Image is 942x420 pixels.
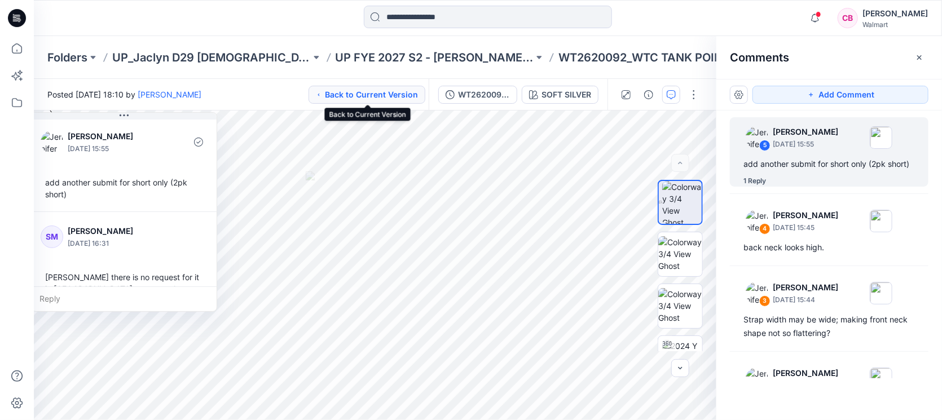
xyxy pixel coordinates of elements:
[658,288,702,324] img: Colorway 3/4 View Ghost
[41,267,208,323] div: [PERSON_NAME] there is no request for it in [GEOGRAPHIC_DATA], can you please provide the Bamboo ...
[746,126,768,149] img: Jennifer Yerkes
[68,130,160,143] p: [PERSON_NAME]
[773,366,838,380] p: [PERSON_NAME]
[138,90,201,99] a: [PERSON_NAME]
[773,222,838,233] p: [DATE] 15:45
[773,139,838,150] p: [DATE] 15:55
[47,89,201,100] span: Posted [DATE] 18:10 by
[41,226,63,248] div: SM
[662,340,702,375] img: 2024 Y 130 TT w Avatar
[743,157,915,171] div: add another submit for short only (2pk short)
[309,86,425,104] button: Back to Current Version
[438,86,517,104] button: WT2620092_ADM_Rev 1_WTC TANK POINTELLE SET
[542,89,591,101] div: SOFT SILVER
[662,181,702,224] img: Colorway 3/4 View Ghost
[838,8,858,28] div: CB
[752,86,928,104] button: Add Comment
[458,89,510,101] div: WT2620092_ADM_Rev 1_WTC TANK POINTELLE SET
[336,50,534,65] a: UP FYE 2027 S2 - [PERSON_NAME] D29 [DEMOGRAPHIC_DATA] Sleepwear
[41,131,63,153] img: Jennifer Yerkes
[773,281,838,294] p: [PERSON_NAME]
[773,125,838,139] p: [PERSON_NAME]
[658,236,702,272] img: Colorway 3/4 View Ghost
[743,175,766,187] div: 1 Reply
[746,368,768,390] img: Jennifer Yerkes
[68,143,160,154] p: [DATE] 15:55
[862,20,928,29] div: Walmart
[112,50,311,65] a: UP_Jaclyn D29 [DEMOGRAPHIC_DATA] Sleep
[32,286,217,311] div: Reply
[746,210,768,232] img: Jennifer Yerkes
[47,50,87,65] a: Folders
[743,241,915,254] div: back neck looks high.
[759,140,771,151] div: 5
[759,295,771,307] div: 3
[743,313,915,340] div: Strap width may be wide; making front neck shape not so flattering?
[522,86,598,104] button: SOFT SILVER
[730,51,789,64] h2: Comments
[773,209,838,222] p: [PERSON_NAME]
[68,238,160,249] p: [DATE] 16:31
[759,223,771,235] div: 4
[746,282,768,304] img: Jennifer Yerkes
[558,50,757,65] p: WT2620092_WTC TANK POINTELLE SET
[640,86,658,104] button: Details
[68,224,160,238] p: [PERSON_NAME]
[862,7,928,20] div: [PERSON_NAME]
[773,294,838,306] p: [DATE] 15:44
[41,172,208,205] div: add another submit for short only (2pk short)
